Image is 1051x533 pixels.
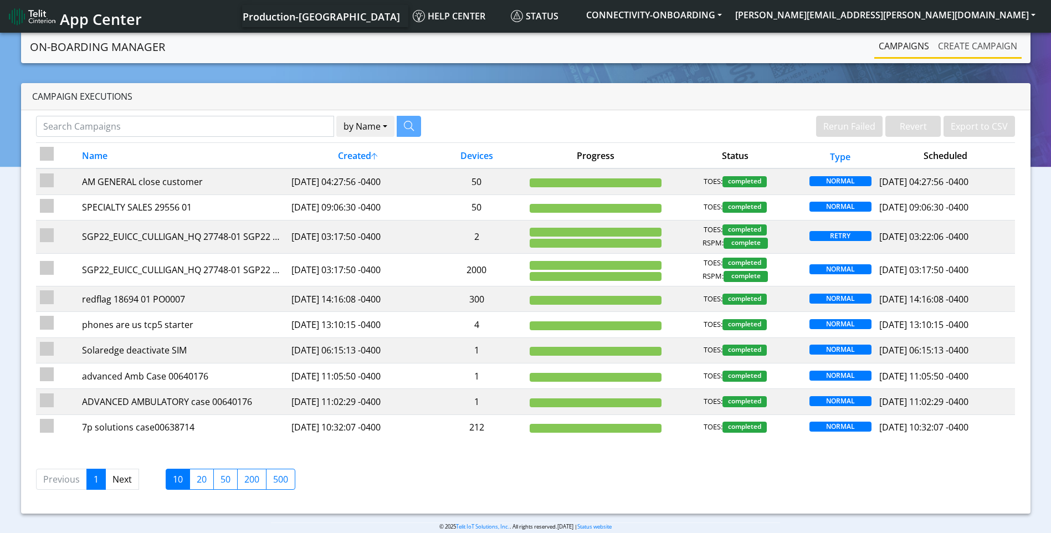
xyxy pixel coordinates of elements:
[879,421,968,433] span: [DATE] 10:32:07 -0400
[428,221,526,253] td: 2
[722,202,767,213] span: completed
[78,143,288,169] th: Name
[722,371,767,382] span: completed
[879,176,968,188] span: [DATE] 04:27:56 -0400
[428,312,526,337] td: 4
[704,176,722,187] span: TOES:
[875,143,1016,169] th: Scheduled
[722,396,767,407] span: completed
[105,469,139,490] a: Next
[879,319,968,331] span: [DATE] 13:10:15 -0400
[806,143,875,169] th: Type
[288,337,428,363] td: [DATE] 06:15:13 -0400
[82,230,284,243] div: SGP22_EUICC_CULLIGAN_HQ 27748-01 SGP22 eProfile 2 2nd
[213,469,238,490] label: 50
[809,176,871,186] span: NORMAL
[428,253,526,286] td: 2000
[506,5,580,27] a: Status
[266,469,295,490] label: 500
[944,116,1015,137] button: Export to CSV
[456,523,510,530] a: Telit IoT Solutions, Inc.
[82,370,284,383] div: advanced Amb Case 00640176
[809,345,871,355] span: NORMAL
[428,286,526,311] td: 300
[879,293,968,305] span: [DATE] 14:16:08 -0400
[704,319,722,330] span: TOES:
[724,271,768,282] span: complete
[288,312,428,337] td: [DATE] 13:10:15 -0400
[288,168,428,194] td: [DATE] 04:27:56 -0400
[809,396,871,406] span: NORMAL
[82,318,284,331] div: phones are us tcp5 starter
[413,10,485,22] span: Help center
[9,8,55,25] img: logo-telit-cinterion-gw-new.png
[428,143,526,169] th: Devices
[428,337,526,363] td: 1
[580,5,729,25] button: CONNECTIVITY-ONBOARDING
[336,116,394,137] button: by Name
[413,10,425,22] img: knowledge.svg
[30,36,165,58] a: On-Boarding Manager
[428,414,526,440] td: 212
[809,231,871,241] span: RETRY
[525,143,665,169] th: Progress
[879,230,968,243] span: [DATE] 03:22:06 -0400
[166,469,190,490] label: 10
[879,264,968,276] span: [DATE] 03:17:50 -0400
[288,414,428,440] td: [DATE] 10:32:07 -0400
[86,469,106,490] a: 1
[704,224,722,235] span: TOES:
[237,469,266,490] label: 200
[189,469,214,490] label: 20
[704,202,722,213] span: TOES:
[703,238,724,249] span: RSPM:
[511,10,523,22] img: status.svg
[9,4,140,28] a: App Center
[82,344,284,357] div: Solaredge deactivate SIM
[885,116,941,137] button: Revert
[722,319,767,330] span: completed
[428,194,526,220] td: 50
[809,294,871,304] span: NORMAL
[809,371,871,381] span: NORMAL
[243,10,400,23] span: Production-[GEOGRAPHIC_DATA]
[60,9,142,29] span: App Center
[722,176,767,187] span: completed
[722,294,767,305] span: completed
[816,116,883,137] button: Rerun Failed
[729,5,1042,25] button: [PERSON_NAME][EMAIL_ADDRESS][PERSON_NAME][DOMAIN_NAME]
[722,258,767,269] span: completed
[809,319,871,329] span: NORMAL
[809,422,871,432] span: NORMAL
[288,363,428,389] td: [DATE] 11:05:50 -0400
[879,201,968,213] span: [DATE] 09:06:30 -0400
[934,35,1022,57] a: Create campaign
[271,522,780,531] p: © 2025 . All rights reserved.[DATE] |
[82,175,284,188] div: AM GENERAL close customer
[724,238,768,249] span: complete
[288,143,428,169] th: Created
[242,5,399,27] a: Your current platform instance
[288,221,428,253] td: [DATE] 03:17:50 -0400
[288,286,428,311] td: [DATE] 14:16:08 -0400
[36,116,334,137] input: Search Campaigns
[722,345,767,356] span: completed
[428,168,526,194] td: 50
[511,10,558,22] span: Status
[722,422,767,433] span: completed
[82,201,284,214] div: SPECIALTY SALES 29556 01
[408,5,506,27] a: Help center
[428,389,526,414] td: 1
[874,35,934,57] a: Campaigns
[809,202,871,212] span: NORMAL
[428,363,526,389] td: 1
[288,194,428,220] td: [DATE] 09:06:30 -0400
[703,271,724,282] span: RSPM:
[879,396,968,408] span: [DATE] 11:02:29 -0400
[288,389,428,414] td: [DATE] 11:02:29 -0400
[82,293,284,306] div: redflag 18694 01 PO0007
[82,263,284,276] div: SGP22_EUICC_CULLIGAN_HQ 27748-01 SGP22 eProfile 2 2nd
[722,224,767,235] span: completed
[288,253,428,286] td: [DATE] 03:17:50 -0400
[704,371,722,382] span: TOES:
